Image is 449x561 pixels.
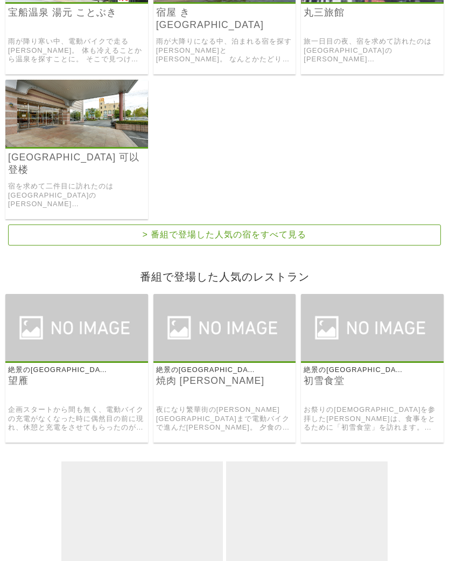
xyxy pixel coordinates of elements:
a: 旅一日目の夜、宿を求めて訪れたのは[GEOGRAPHIC_DATA]の[PERSON_NAME][GEOGRAPHIC_DATA]にある「丸三旅館」でした。 [GEOGRAPHIC_DATA]線... [304,38,441,65]
a: 雨が大降りになる中、泊まれる宿を探す[PERSON_NAME]と[PERSON_NAME]。 なんとかたどり着いて泊まれることになったのが「宿屋 [PERSON_NAME]荘」でした。 ディレク... [156,38,293,65]
a: [GEOGRAPHIC_DATA] 可以登楼 [8,152,145,177]
a: 初雪食堂 [304,375,441,388]
a: 夜になり繁華街の[PERSON_NAME][GEOGRAPHIC_DATA]まで電動バイクで進んだ[PERSON_NAME]。 夕食のために訪れたのは、近江牛の焼肉が食べられる「焼肉 [PERS... [156,406,293,433]
a: 宝船温泉 湯元 ことぶき [8,7,145,19]
a: 宿を求めて二件目に訪れたのは[GEOGRAPHIC_DATA]の[PERSON_NAME][GEOGRAPHIC_DATA]にある「[GEOGRAPHIC_DATA] 可以登楼(かいとうろう)」... [8,183,145,209]
a: 丸三旅館 [304,7,441,19]
a: 雨が降り寒い中、電動バイクで走る[PERSON_NAME]。 体も冷えることから温泉を探すことに。 そこで見つけた温泉が「宝船温泉 湯元 ことぶき」でした。 さっそく日帰り温泉で人っ風呂。 風呂... [8,38,145,65]
a: > 番組で登場した人気の宿をすべて見る [8,225,441,246]
a: 宿屋 き[GEOGRAPHIC_DATA] [156,7,293,32]
a: 企画スタートから間も無く、電動バイクの充電がなくなった時に偶然目の前に現れ、休憩と充電をさせてもらったのが、珈琲とカレーの店「望雁」でした。 店内には本物の薪ストーブ、今は懐かしい古いレコード、... [8,406,145,433]
a: 初雪食堂 [301,354,444,363]
img: 望雁 [5,294,148,362]
a: 望雁 [5,354,148,363]
a: 望雁 [8,375,145,388]
img: WEST LAKE HOTEL 可以登楼 [5,80,148,148]
p: 絶景の[GEOGRAPHIC_DATA]をぐるっと125キロ！ [153,366,261,375]
img: 初雪食堂 [301,294,444,362]
a: WEST LAKE HOTEL 可以登楼 [5,140,148,149]
img: 焼肉 南大門 [153,294,296,362]
a: 焼肉 [PERSON_NAME] [156,375,293,388]
a: 焼肉 南大門 [153,354,296,363]
p: 絶景の[GEOGRAPHIC_DATA]をぐるっと125キロ！ [301,366,409,375]
p: 絶景の[GEOGRAPHIC_DATA]をぐるっと125キロ！ [5,366,113,375]
a: お祭りの[DEMOGRAPHIC_DATA]を参拝した[PERSON_NAME]は、食事をとるために「初雪食堂」を訪れます。 「他人どんぶり」と「ハンバークメンチカツ定食」を注文、美味しいご飯を... [304,406,441,433]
